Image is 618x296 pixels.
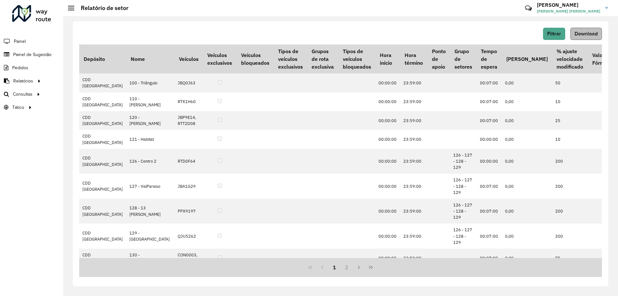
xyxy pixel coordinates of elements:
[502,149,552,174] td: 0,00
[307,44,338,73] th: Grupos de rota exclusiva
[537,8,600,14] span: [PERSON_NAME] [PERSON_NAME]
[552,130,587,148] td: 10
[353,261,365,273] button: Next Page
[552,73,587,92] td: 50
[338,44,375,73] th: Tipos de veículos bloqueados
[79,149,126,174] td: CDD [GEOGRAPHIC_DATA]
[126,92,174,111] td: 110 - [PERSON_NAME]
[400,44,427,73] th: Hora término
[375,199,400,224] td: 00:00:00
[79,111,126,130] td: CDD [GEOGRAPHIC_DATA]
[365,261,377,273] button: Last Page
[14,38,26,45] span: Painel
[13,51,51,58] span: Painel de Sugestão
[126,199,174,224] td: 128 - 13 [PERSON_NAME]
[400,149,427,174] td: 23:59:00
[328,261,341,273] button: 1
[477,149,502,174] td: 00:00:00
[375,111,400,130] td: 00:00:00
[79,249,126,267] td: CDD [GEOGRAPHIC_DATA]
[477,44,502,73] th: Tempo de espera
[552,92,587,111] td: 10
[375,92,400,111] td: 00:00:00
[126,73,174,92] td: 100 - Triângulo
[502,224,552,249] td: 0,00
[375,149,400,174] td: 00:00:00
[450,174,476,199] td: 126 - 127 - 128 - 129
[427,44,450,73] th: Ponto de apoio
[477,199,502,224] td: 00:07:00
[126,149,174,174] td: 126 - Centro 2
[126,249,174,267] td: 130 - [PERSON_NAME]
[552,111,587,130] td: 25
[375,44,400,73] th: Hora início
[375,224,400,249] td: 00:00:00
[477,224,502,249] td: 00:07:00
[400,130,427,148] td: 23:59:00
[79,224,126,249] td: CDD [GEOGRAPHIC_DATA]
[79,174,126,199] td: CDD [GEOGRAPHIC_DATA]
[126,111,174,130] td: 120 - [PERSON_NAME]
[126,44,174,73] th: Nome
[502,130,552,148] td: 0,00
[12,104,24,111] span: Tático
[450,199,476,224] td: 126 - 127 - 128 - 129
[400,199,427,224] td: 23:59:00
[477,130,502,148] td: 00:00:00
[570,28,602,40] button: Download
[537,2,600,8] h3: [PERSON_NAME]
[450,44,476,73] th: Grupo de setores
[79,92,126,111] td: CDD [GEOGRAPHIC_DATA]
[174,111,203,130] td: JBP9E14, RTT2D08
[502,44,552,73] th: [PERSON_NAME]
[341,261,353,273] button: 2
[203,44,236,73] th: Veículos exclusivos
[450,224,476,249] td: 126 - 127 - 128 - 129
[174,44,203,73] th: Veículos
[174,92,203,111] td: RTX1H60
[477,92,502,111] td: 00:07:00
[79,44,126,73] th: Depósito
[174,249,203,267] td: CON0003, CON0002
[477,249,502,267] td: 00:07:00
[502,199,552,224] td: 0,00
[477,174,502,199] td: 00:07:00
[502,111,552,130] td: 0,00
[126,224,174,249] td: 129 - [GEOGRAPHIC_DATA]
[375,174,400,199] td: 00:00:00
[547,31,561,36] span: Filtrar
[552,224,587,249] td: 200
[552,249,587,267] td: 75
[543,28,565,40] button: Filtrar
[575,31,598,36] span: Download
[588,44,616,73] th: Valor Fórmula
[126,130,174,148] td: 121 - Habitat
[521,1,535,15] a: Contato Rápido
[400,224,427,249] td: 23:59:00
[552,44,587,73] th: % ajuste velocidade modificado
[400,249,427,267] td: 23:59:00
[400,92,427,111] td: 23:59:00
[79,199,126,224] td: CDD [GEOGRAPHIC_DATA]
[79,73,126,92] td: CDD [GEOGRAPHIC_DATA]
[274,44,307,73] th: Tipos de veículos exclusivos
[400,73,427,92] td: 23:59:00
[552,174,587,199] td: 200
[477,73,502,92] td: 00:07:00
[552,199,587,224] td: 200
[79,130,126,148] td: CDD [GEOGRAPHIC_DATA]
[400,174,427,199] td: 23:59:00
[477,111,502,130] td: 00:07:00
[174,174,203,199] td: JBA1G29
[502,174,552,199] td: 0,00
[174,224,203,249] td: QJU5262
[552,149,587,174] td: 200
[375,130,400,148] td: 00:00:00
[502,92,552,111] td: 0,00
[13,91,33,98] span: Consultas
[174,73,203,92] td: JBQ0J63
[237,44,274,73] th: Veículos bloqueados
[375,73,400,92] td: 00:00:00
[74,5,128,12] h2: Relatório de setor
[502,73,552,92] td: 0,00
